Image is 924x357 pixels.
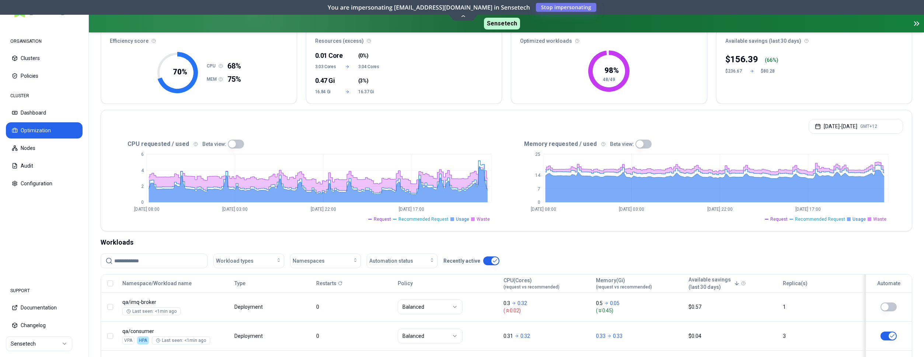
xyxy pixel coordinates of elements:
p: 0.33 [596,332,606,340]
button: Changelog [6,317,83,333]
tspan: [DATE] 03:00 [222,207,248,212]
span: Waste [873,216,886,222]
div: Deployment [234,332,264,340]
div: $0.04 [688,332,776,340]
p: 0.33 [613,332,623,340]
button: Namespaces [290,253,361,268]
button: CPU(Cores)(request vs recommended) [503,276,559,291]
span: 3.04 Cores [358,64,380,70]
tspan: [DATE] 17:00 [399,207,424,212]
span: Request [770,216,788,222]
span: Usage [456,216,469,222]
h1: MEM [207,76,219,82]
p: 0.32 [517,300,527,307]
tspan: [DATE] 08:00 [134,207,160,212]
div: CLUSTER [6,88,83,103]
span: Usage [852,216,866,222]
div: Memory requested / used [506,140,903,148]
p: 0.31 [503,332,513,340]
div: SUPPORT [6,283,83,298]
button: Replica(s) [783,276,808,291]
p: 0.5 [596,300,603,307]
div: 0 [316,303,391,311]
div: $80.28 [761,68,778,74]
tspan: 14 [535,173,541,178]
span: Automation status [369,257,413,265]
div: 0 [316,332,391,340]
tspan: [DATE] 08:00 [531,207,556,212]
button: Available savings(last 30 days) [688,276,740,291]
div: 0.01 Core [315,50,337,61]
div: Last seen: <1min ago [126,308,177,314]
p: imq-broker [122,298,228,306]
p: 0.32 [520,332,530,340]
div: 0.47 Gi [315,76,337,86]
div: Automate [869,280,909,287]
span: 3% [360,77,366,84]
div: $0.57 [688,303,776,311]
tspan: 0 [141,200,144,205]
button: Nodes [6,140,83,156]
button: Dashboard [6,105,83,121]
tspan: [DATE] 03:00 [619,207,644,212]
div: Memory(Gi) [596,277,652,290]
span: ( 0.45 ) [596,307,682,314]
div: ( %) [765,56,778,64]
div: CPU(Cores) [503,277,559,290]
span: 3.03 Cores [315,64,337,70]
div: Policy [398,280,497,287]
button: Type [234,276,245,291]
button: [DATE]-[DATE]GMT+12 [809,119,903,134]
div: Optimized workloads [511,28,707,49]
tspan: 2 [141,184,144,189]
button: Policies [6,68,83,84]
div: 3 [783,332,858,340]
tspan: 6 [141,152,144,157]
span: Recommended Request [398,216,449,222]
tspan: [DATE] 22:00 [311,207,336,212]
tspan: 7 [538,186,540,192]
tspan: [DATE] 17:00 [795,207,821,212]
div: ORGANISATION [6,34,83,49]
p: consumer [122,328,228,335]
p: 0.05 [610,300,620,307]
div: 1 [783,303,858,311]
button: Clusters [6,50,83,66]
span: Recommended Request [795,216,845,222]
span: Sensetech [484,18,520,29]
button: Memory(Gi)(request vs recommended) [596,276,652,291]
tspan: 98 % [604,66,619,75]
div: CPU requested / used [110,140,506,148]
tspan: 70 % [172,67,187,76]
tspan: [DATE] 22:00 [707,207,733,212]
button: HPA is enabled on CPU, only the other resource will be optimised. [881,332,897,340]
button: Audit [6,158,83,174]
span: ( ) [358,77,368,84]
span: 16.84 Gi [315,89,337,95]
button: Documentation [6,300,83,316]
p: Beta view: [610,140,634,148]
span: Waste [477,216,490,222]
p: 0.3 [503,300,510,307]
button: Workload types [213,253,284,268]
div: HPA is enabled on CPU, only memory will be optimised. [137,336,149,344]
span: 68% [227,61,241,71]
span: (request vs recommended) [503,284,559,290]
p: Beta view: [202,140,226,148]
h1: CPU [207,63,219,69]
span: GMT+12 [860,123,877,129]
span: ( ) [358,52,368,59]
tspan: 48/49 [603,77,615,82]
span: Request [374,216,391,222]
tspan: 4 [141,168,144,173]
p: 156.39 [730,53,758,65]
span: 75% [227,74,241,84]
button: Namespace/Workload name [122,276,192,291]
div: Deployment [234,303,264,311]
span: 0% [360,52,366,59]
p: Restarts [316,280,337,287]
tspan: 0 [538,200,540,205]
span: ( 0.02 ) [503,307,589,314]
div: Efficiency score [101,28,297,49]
button: Optimization [6,122,83,139]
